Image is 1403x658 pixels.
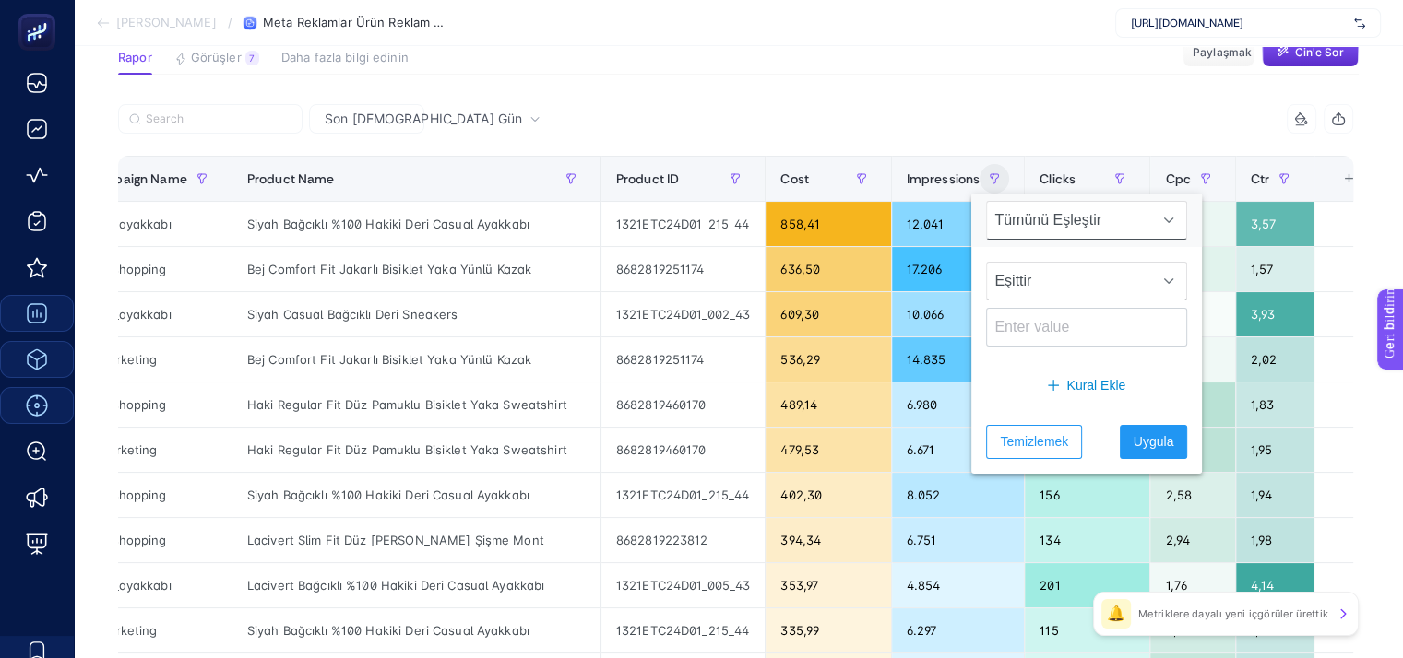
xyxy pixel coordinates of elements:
[232,382,600,427] div: Haki Regular Fit Düz Pamuklu Bisiklet Yaka Sweatshirt
[1236,337,1314,382] div: 2,02
[232,518,600,562] div: Lacivert Slim Fit Düz [PERSON_NAME] Şişme Mont
[766,382,890,427] div: 489,14
[601,473,765,517] div: 1321ETC24D01_215_44
[986,308,1187,347] input: Enter value
[601,202,765,246] div: 1321ETC24D01_215_44
[1025,608,1149,652] div: 115
[71,292,232,336] div: conv_ayakkabı
[118,50,152,65] font: Rapor
[1131,16,1243,29] font: [URL][DOMAIN_NAME]
[86,171,187,186] span: Campaign Name
[232,292,600,336] div: Siyah Casual Bağcıklı Deri Sneakers
[1150,518,1234,562] div: 2,94
[986,425,1082,459] button: Temizlemek
[601,428,765,472] div: 8682819460170
[892,202,1025,246] div: 12.041
[71,608,232,652] div: remarketing
[601,247,765,291] div: 8682819251174
[1236,563,1314,607] div: 4,14
[1236,247,1314,291] div: 1,57
[766,608,890,652] div: 335,99
[116,15,217,29] font: [PERSON_NAME]
[892,563,1025,607] div: 4.854
[71,382,232,427] div: adv_shopping
[191,50,242,65] font: Görüşler
[71,563,232,607] div: conv_ayakkabı
[766,292,890,336] div: 609,30
[1193,45,1252,59] font: Paylaşmak
[766,202,890,246] div: 858,41
[71,428,232,472] div: remarketing
[1183,38,1254,67] button: Paylaşmak
[1236,292,1314,336] div: 3,93
[601,382,765,427] div: 8682819460170
[892,608,1025,652] div: 6.297
[601,337,765,382] div: 8682819251174
[766,563,890,607] div: 353,97
[232,608,600,652] div: Siyah Bağcıklı %100 Hakiki Deri Casual Ayakkabı
[228,15,232,29] font: /
[1251,171,1269,186] span: Ctr
[263,15,505,29] font: Meta Reklamlar Ürün Reklam Performansı
[892,428,1025,472] div: 6.671
[1165,171,1190,186] span: Cpc
[616,171,679,186] span: Product ID
[766,473,890,517] div: 402,30
[766,518,890,562] div: 394,34
[281,50,409,65] font: Daha fazla bilgi edinin
[1138,607,1328,620] font: Metriklere dayalı yeni içgörüler ürettik
[601,563,765,607] div: 1321ETC24D01_005_43
[986,369,1187,403] button: Kural Ekle
[1025,518,1149,562] div: 134
[1000,434,1068,449] font: Temizlemek
[1150,563,1234,607] div: 1,76
[71,337,232,382] div: remarketing
[766,247,890,291] div: 636,50
[601,608,765,652] div: 1321ETC24D01_215_44
[71,473,232,517] div: adv_shopping
[601,292,765,336] div: 1321ETC24D01_002_43
[1332,171,1367,186] div: +
[249,53,255,64] font: 7
[987,202,1151,239] span: Tümünü Eşleştir
[601,518,765,562] div: 8682819223812
[325,111,522,126] font: Son [DEMOGRAPHIC_DATA] Gün
[892,473,1025,517] div: 8.052
[892,292,1025,336] div: 10.066
[146,112,291,126] input: Search
[892,382,1025,427] div: 6.980
[892,518,1025,562] div: 6.751
[232,247,600,291] div: Bej Comfort Fit Jakarlı Bisiklet Yaka Yünlü Kazak
[1294,45,1343,59] font: Cin'e Sor
[232,202,600,246] div: Siyah Bağcıklı %100 Hakiki Deri Casual Ayakkabı
[1236,202,1314,246] div: 3,57
[780,171,809,186] span: Cost
[1120,425,1188,459] button: Uygula
[1066,378,1125,393] font: Kural Ekle
[987,263,1151,300] span: Eşittir
[232,563,600,607] div: Lacivert Bağcıklı %100 Hakiki Deri Casual Ayakkabı
[1236,473,1314,517] div: 1,94
[232,337,600,382] div: Bej Comfort Fit Jakarlı Bisiklet Yaka Yünlü Kazak
[71,518,232,562] div: adv_shopping
[232,473,600,517] div: Siyah Bağcıklı %100 Hakiki Deri Casual Ayakkabı
[1354,14,1365,32] img: svg%3e
[766,428,890,472] div: 479,53
[1150,473,1234,517] div: 2,58
[907,171,981,186] span: Impressions
[232,428,600,472] div: Haki Regular Fit Düz Pamuklu Bisiklet Yaka Sweatshirt
[766,337,890,382] div: 536,29
[1025,473,1149,517] div: 156
[1262,38,1359,67] button: Cin'e Sor
[1236,428,1314,472] div: 1,95
[1025,563,1149,607] div: 201
[247,171,335,186] span: Product Name
[994,212,1101,228] font: Tümünü Eşleştir
[1329,171,1344,212] div: 8 items selected
[892,247,1025,291] div: 17.206
[1236,518,1314,562] div: 1,98
[1040,171,1076,186] span: Clicks
[994,273,1031,288] font: Eşittir
[1134,434,1174,449] font: Uygula
[71,202,232,246] div: conv_ayakkabı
